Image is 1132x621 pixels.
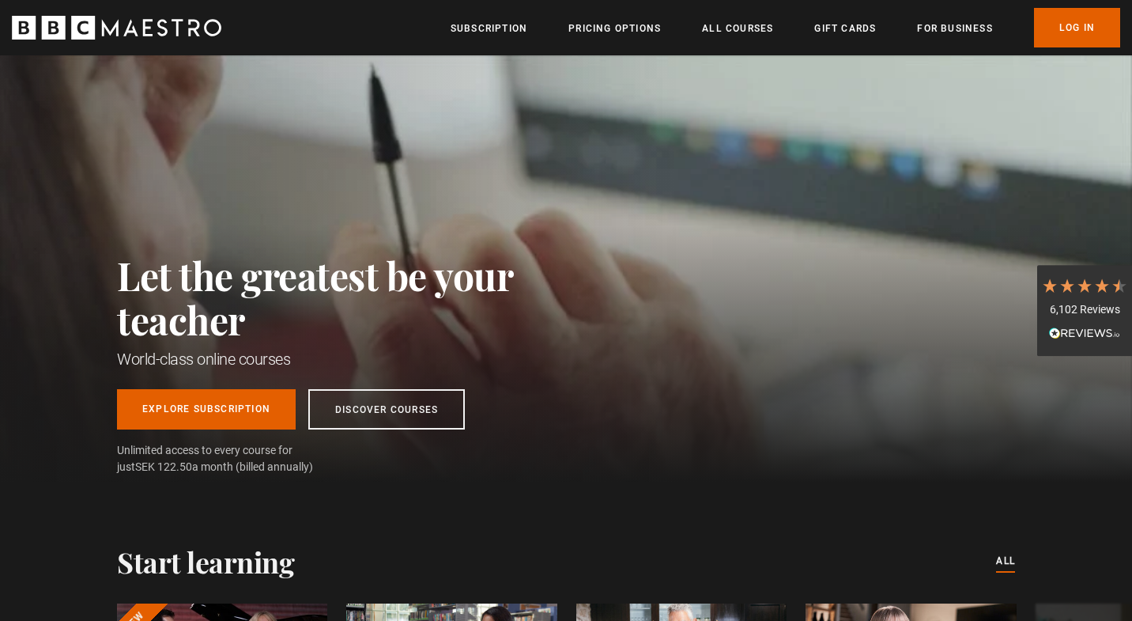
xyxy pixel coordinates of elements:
img: REVIEWS.io [1049,328,1120,339]
div: Read All Reviews [1041,325,1128,344]
a: For business [917,21,992,36]
div: 6,102 ReviewsRead All Reviews [1037,265,1132,357]
div: 4.7 Stars [1041,277,1128,294]
a: Discover Courses [308,389,465,430]
a: All [996,553,1015,570]
a: Gift Cards [814,21,876,36]
span: Unlimited access to every course for just a month (billed annually) [117,442,330,475]
a: Subscription [451,21,527,36]
a: Log In [1034,8,1120,47]
a: Pricing Options [568,21,661,36]
h2: Let the greatest be your teacher [117,253,583,342]
span: SEK 122.50 [135,460,192,473]
h2: Start learning [117,545,294,578]
nav: Primary [451,8,1120,47]
a: All Courses [702,21,773,36]
svg: BBC Maestro [12,16,221,40]
div: 6,102 Reviews [1041,302,1128,318]
h1: World-class online courses [117,348,583,370]
a: Explore Subscription [117,389,296,430]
